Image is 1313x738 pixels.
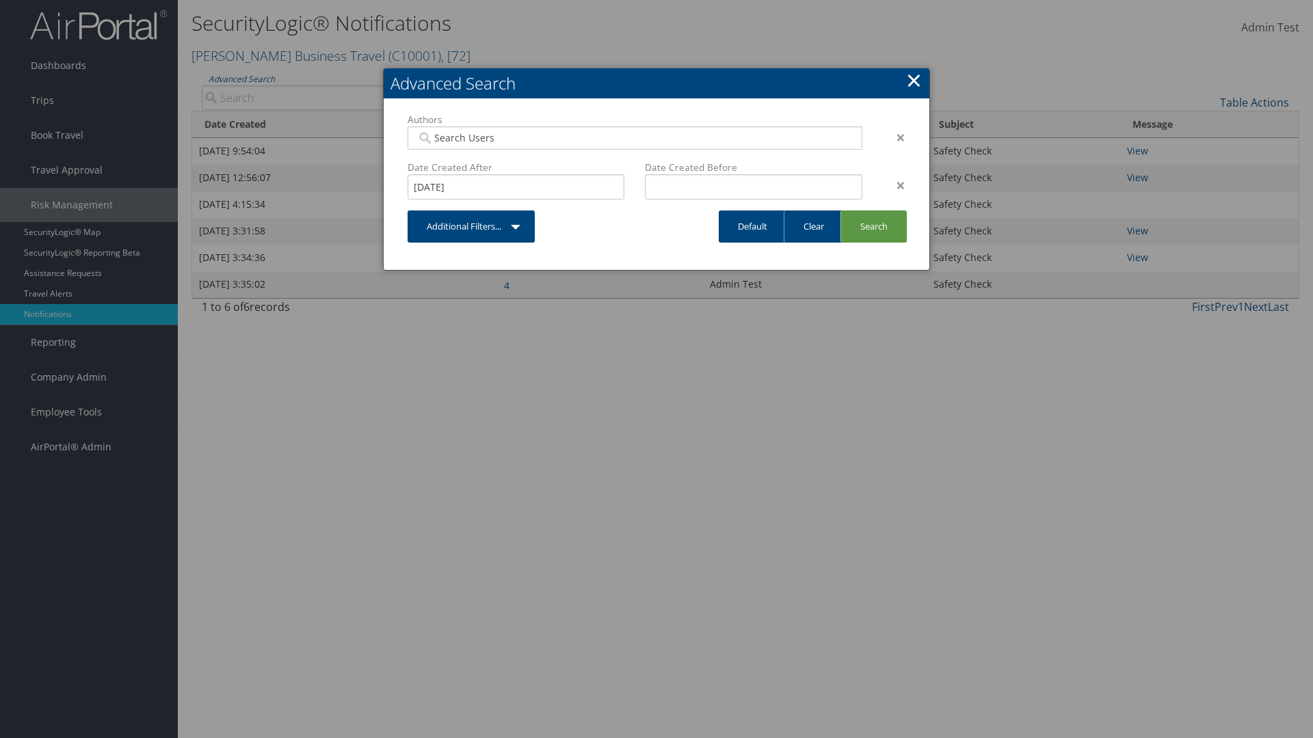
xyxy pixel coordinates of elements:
input: Search Users [416,131,853,145]
a: Default [719,210,786,243]
a: Clear [784,210,843,243]
a: Close [906,66,922,94]
a: Search [840,210,907,243]
div: × [873,177,916,193]
h2: Advanced Search [384,68,929,98]
label: Authors [408,113,862,126]
a: Additional Filters... [408,210,535,243]
div: × [873,129,916,146]
label: Date Created Before [645,161,862,174]
label: Date Created After [408,161,624,174]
